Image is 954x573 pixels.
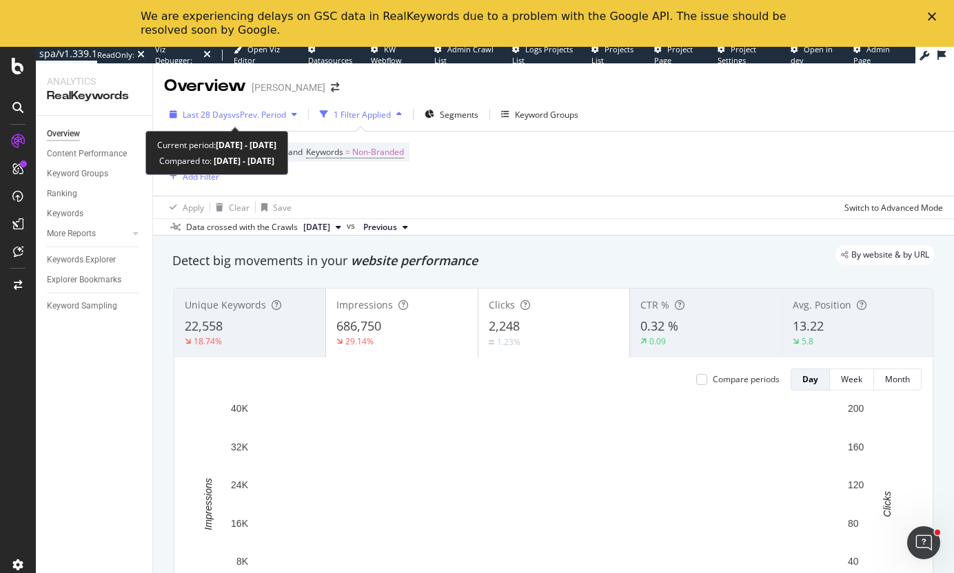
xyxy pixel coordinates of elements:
[229,202,250,213] div: Clear
[791,368,830,390] button: Day
[853,44,904,65] a: Admin Page
[47,74,141,88] div: Analytics
[164,196,204,218] button: Apply
[802,335,813,347] div: 5.8
[371,44,402,65] span: KW Webflow
[47,187,77,201] div: Ranking
[256,196,292,218] button: Save
[308,44,361,65] a: Datasources
[907,526,940,559] iframe: Intercom live chat
[36,47,97,61] div: spa/v1.339.1
[345,146,350,158] span: =
[47,127,80,141] div: Overview
[793,317,824,334] span: 13.22
[298,219,347,236] button: [DATE]
[236,556,249,567] text: 8K
[47,299,143,313] a: Keyword Sampling
[47,88,141,104] div: RealKeywords
[183,171,219,183] div: Add Filter
[649,335,666,347] div: 0.09
[718,44,781,65] a: Project Settings
[591,44,633,65] span: Projects List
[183,202,204,213] div: Apply
[882,491,893,517] text: Clicks
[718,44,756,65] span: Project Settings
[273,202,292,213] div: Save
[47,147,127,161] div: Content Performance
[640,298,669,311] span: CTR %
[314,103,407,125] button: 1 Filter Applied
[489,340,494,344] img: Equal
[363,221,397,233] span: Previous
[830,368,874,390] button: Week
[844,202,943,213] div: Switch to Advanced Mode
[885,373,910,385] div: Month
[47,127,143,141] a: Overview
[303,221,330,233] span: 2025 Jun. 13th
[232,109,286,121] span: vs Prev. Period
[47,207,143,221] a: Keywords
[47,273,121,287] div: Explorer Bookmarks
[47,147,143,161] a: Content Performance
[440,109,478,121] span: Segments
[288,146,303,158] span: and
[848,441,864,452] text: 160
[434,44,494,65] span: Admin Crawl List
[47,167,143,181] a: Keyword Groups
[841,373,862,385] div: Week
[352,143,404,162] span: Non-Branded
[512,44,581,65] a: Logs Projects List
[515,109,578,121] div: Keyword Groups
[839,196,943,218] button: Switch to Advanced Mode
[194,335,222,347] div: 18.74%
[347,220,358,232] span: vs
[47,253,143,267] a: Keywords Explorer
[97,50,134,61] div: ReadOnly:
[185,317,223,334] span: 22,558
[358,219,414,236] button: Previous
[791,44,843,65] a: Open in dev
[308,55,352,65] span: Datasources
[853,44,890,65] span: Admin Page
[47,299,117,313] div: Keyword Sampling
[496,103,584,125] button: Keyword Groups
[371,44,424,65] a: KW Webflow
[186,221,298,233] div: Data crossed with the Crawls
[848,403,864,414] text: 200
[874,368,922,390] button: Month
[164,74,246,98] div: Overview
[231,479,249,490] text: 24K
[928,12,942,21] div: Fermer
[848,518,859,529] text: 80
[47,187,143,201] a: Ranking
[848,479,864,490] text: 120
[203,478,214,530] text: Impressions
[36,47,97,63] a: spa/v1.339.1
[231,518,249,529] text: 16K
[434,44,502,65] a: Admin Crawl List
[47,227,96,241] div: More Reports
[252,81,325,94] div: [PERSON_NAME]
[591,44,643,65] a: Projects List
[497,336,520,348] div: 1.23%
[183,109,232,121] span: Last 28 Days
[306,146,343,158] span: Keywords
[164,103,303,125] button: Last 28 DaysvsPrev. Period
[231,441,249,452] text: 32K
[234,44,280,65] span: Open Viz Editor
[802,373,818,385] div: Day
[47,207,83,221] div: Keywords
[489,317,520,334] span: 2,248
[848,556,859,567] text: 40
[791,44,833,65] span: Open in dev
[331,83,339,92] div: arrow-right-arrow-left
[336,298,393,311] span: Impressions
[157,137,276,153] div: Current period:
[334,109,391,121] div: 1 Filter Applied
[512,44,573,65] span: Logs Projects List
[216,139,276,151] b: [DATE] - [DATE]
[835,245,935,264] div: legacy label
[47,167,108,181] div: Keyword Groups
[47,227,129,241] a: More Reports
[336,317,381,334] span: 686,750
